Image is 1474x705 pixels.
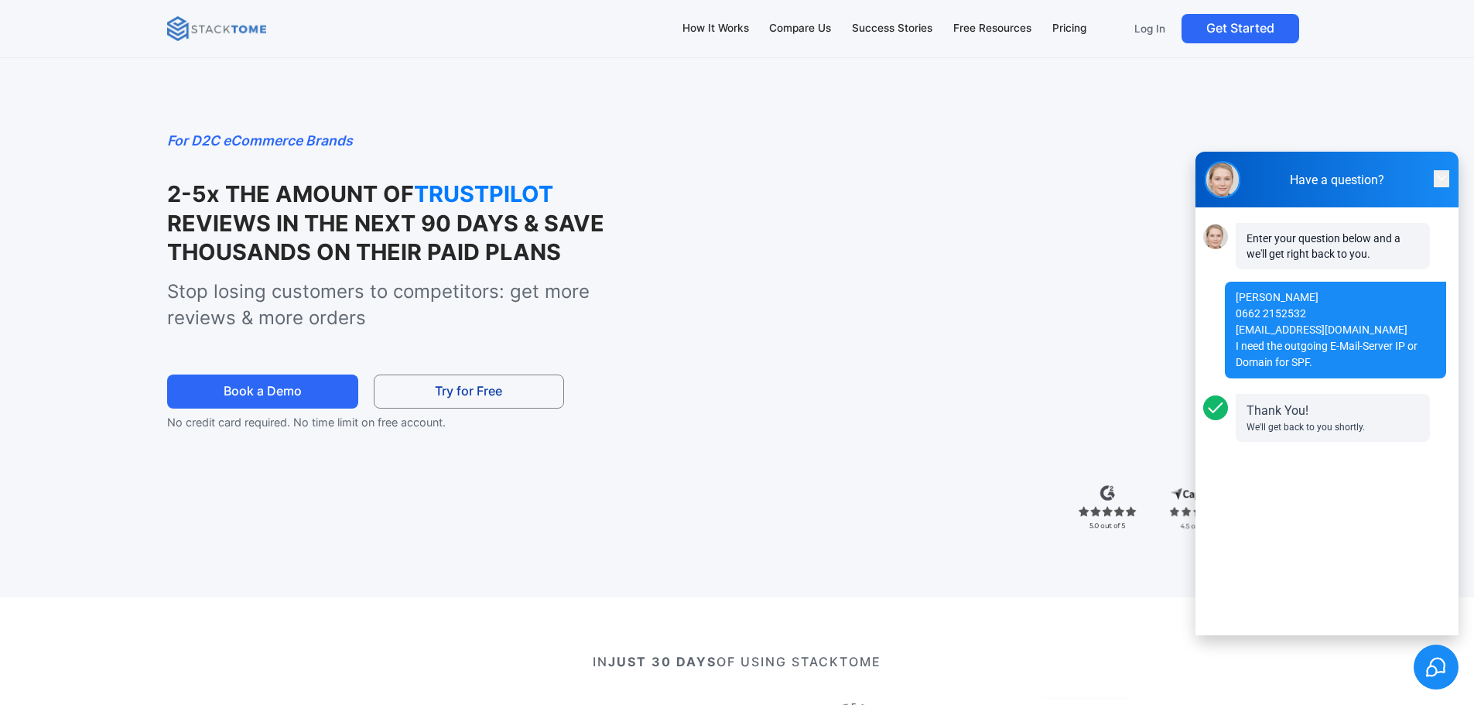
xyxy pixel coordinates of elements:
[414,180,569,208] strong: TRUSTPILOT
[167,210,604,265] strong: REVIEWS IN THE NEXT 90 DAYS & SAVE THOUSANDS ON THEIR PAID PLANS
[852,20,932,37] div: Success Stories
[675,12,756,45] a: How It Works
[224,652,1250,671] p: IN OF USING STACKTOME
[167,132,353,149] em: For D2C eCommerce Brands
[167,180,414,207] strong: 2-5x THE AMOUNT OF
[167,413,591,432] p: No credit card required. No time limit on free account.
[1045,12,1093,45] a: Pricing
[1182,14,1299,43] a: Get Started
[608,654,716,669] strong: JUST 30 DAYS
[374,375,564,409] a: Try for Free
[1124,14,1175,43] a: Log In
[682,20,749,37] div: How It Works
[769,20,831,37] div: Compare Us
[1134,22,1165,36] p: Log In
[167,375,357,409] a: Book a Demo
[1052,20,1086,37] div: Pricing
[690,130,1307,477] iframe: StackTome- product_demo 07.24 - 1.3x speed (1080p)
[845,12,940,45] a: Success Stories
[946,12,1038,45] a: Free Resources
[762,12,839,45] a: Compare Us
[953,20,1031,37] div: Free Resources
[167,279,657,330] p: Stop losing customers to competitors: get more reviews & more orders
